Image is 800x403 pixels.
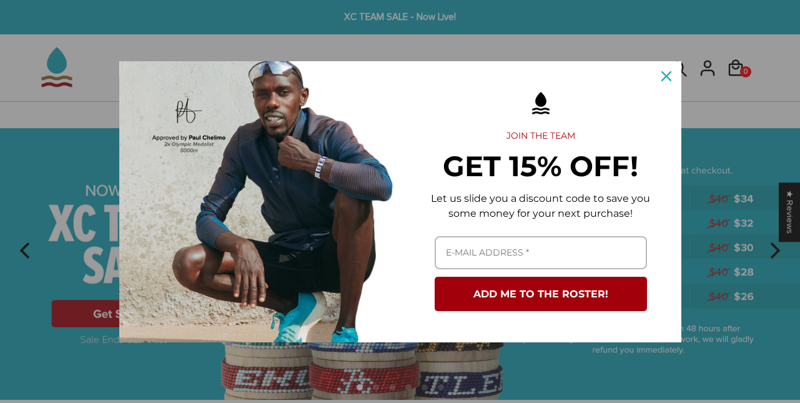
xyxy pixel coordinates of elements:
[420,131,661,142] h2: JOIN THE TEAM
[435,277,647,311] button: ADD ME TO THE ROSTER!
[443,149,638,183] strong: GET 15% OFF!
[435,236,647,269] input: Email field
[651,61,681,91] button: Close
[420,191,661,221] p: Let us slide you a discount code to save you some money for your next purchase!
[661,71,671,81] svg: close icon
